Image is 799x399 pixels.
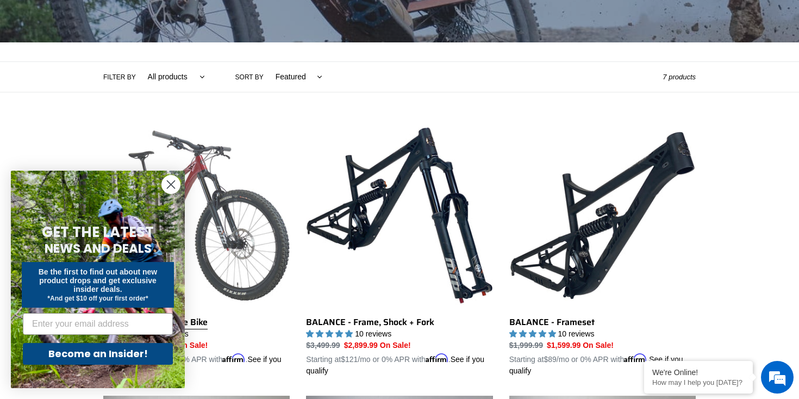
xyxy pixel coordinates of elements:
input: Enter your email address [23,313,173,335]
div: We're Online! [652,368,745,377]
span: *And get $10 off your first order* [47,295,148,302]
span: GET THE LATEST [42,222,154,242]
span: NEWS AND DEALS [45,240,152,257]
p: How may I help you today? [652,378,745,386]
label: Sort by [235,72,264,82]
button: Close dialog [161,175,180,194]
span: Be the first to find out about new product drops and get exclusive insider deals. [39,267,158,294]
label: Filter by [103,72,136,82]
button: Become an Insider! [23,343,173,365]
span: 7 products [663,73,696,81]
